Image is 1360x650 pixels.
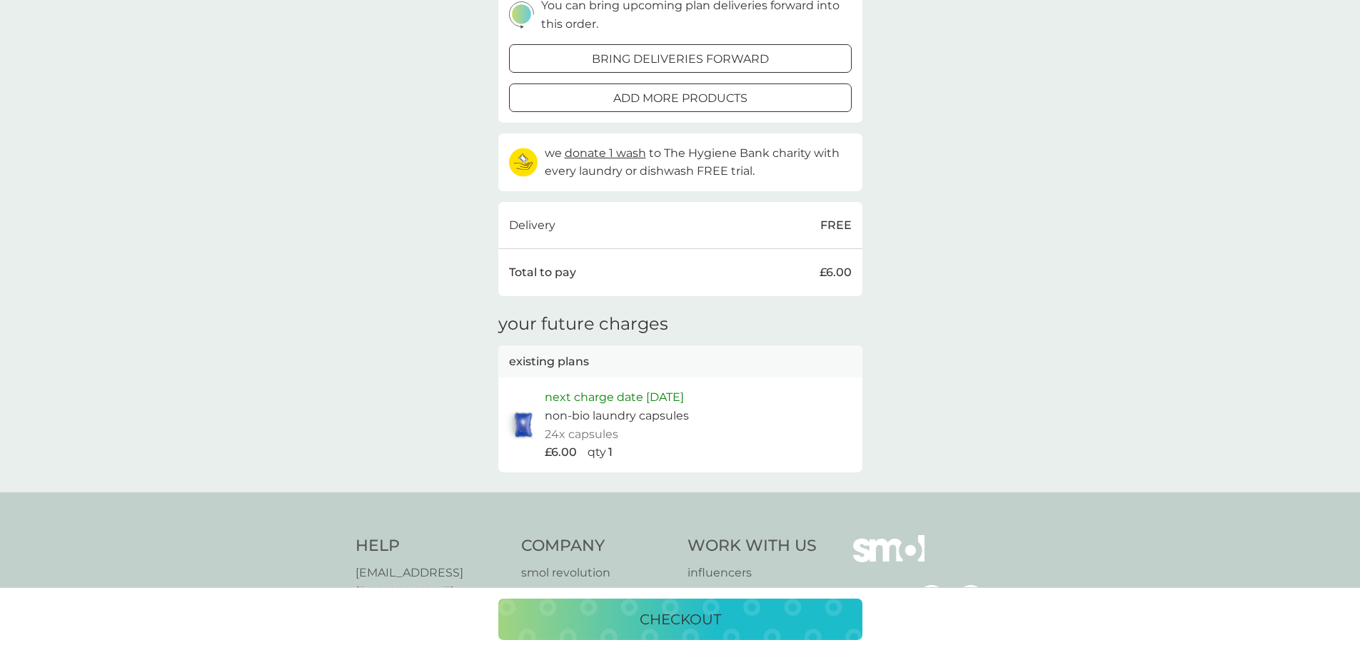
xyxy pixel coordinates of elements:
p: £6.00 [820,263,852,282]
p: we to The Hygiene Bank charity with every laundry or dishwash FREE trial. [545,144,852,181]
p: Total to pay [509,263,576,282]
p: FREE [820,216,852,235]
span: donate 1 wash [565,146,646,160]
p: Delivery [509,216,555,235]
a: smol revolution [521,564,673,582]
p: £6.00 [545,443,577,462]
button: checkout [498,599,862,640]
button: add more products [509,83,852,112]
h4: Company [521,535,673,557]
p: add more products [613,89,747,108]
a: [EMAIL_ADDRESS][DOMAIN_NAME] [356,564,508,600]
img: visit the smol Facebook page [957,585,985,614]
p: existing plans [509,352,589,371]
button: bring deliveries forward [509,44,852,73]
img: smol [853,535,925,584]
p: qty [588,443,606,462]
p: 24x capsules [545,425,618,444]
img: visit the smol Instagram page [917,585,946,614]
h3: your future charges [498,314,668,335]
p: next charge date [DATE] [545,388,684,407]
img: delivery-schedule.svg [509,1,534,28]
p: 1 [608,443,613,462]
a: influencers [687,564,817,582]
h4: Help [356,535,508,557]
p: bring deliveries forward [592,50,769,68]
p: non-bio laundry capsules [545,407,689,425]
h4: Work With Us [687,535,817,557]
p: checkout [640,608,721,631]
